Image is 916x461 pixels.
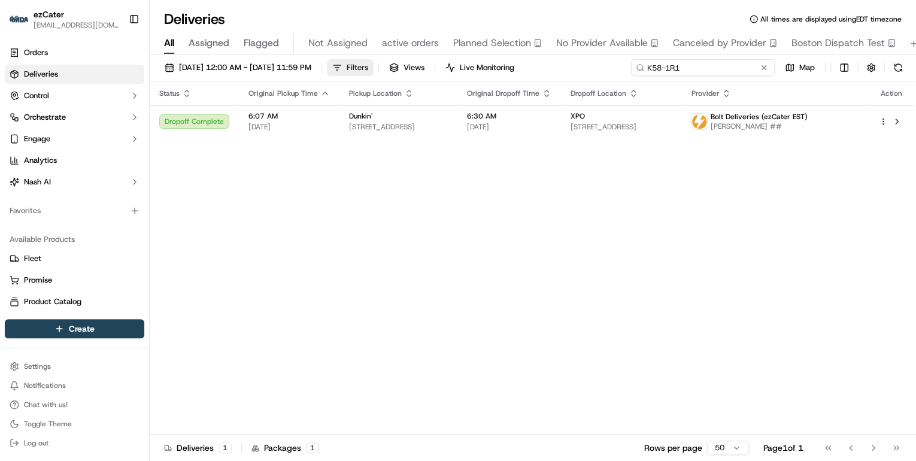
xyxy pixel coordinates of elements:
span: Planned Selection [453,36,531,50]
span: active orders [382,36,439,50]
button: Notifications [5,377,144,394]
button: ezCater [34,8,64,20]
span: Filters [347,62,368,73]
span: Original Pickup Time [248,89,318,98]
img: bolt_logo.png [691,114,707,129]
span: [DATE] [467,122,551,132]
span: 6:07 AM [248,111,330,121]
span: No Provider Available [556,36,648,50]
span: Live Monitoring [460,62,514,73]
button: Views [384,59,430,76]
span: Status [159,89,180,98]
button: Control [5,86,144,105]
img: Nash [12,12,36,36]
button: Product Catalog [5,292,144,311]
span: API Documentation [113,174,192,186]
span: Bolt Deliveries (ezCater EST) [710,112,807,122]
button: [DATE] 12:00 AM - [DATE] 11:59 PM [159,59,317,76]
button: [EMAIL_ADDRESS][DOMAIN_NAME] [34,20,119,30]
span: [PERSON_NAME] ## [710,122,807,131]
span: Pylon [119,203,145,212]
div: 💻 [101,175,111,184]
a: Deliveries [5,65,144,84]
div: We're available if you need us! [41,126,151,136]
span: Promise [24,275,52,286]
span: Notifications [24,381,66,390]
span: All [164,36,174,50]
p: Welcome 👋 [12,48,218,67]
div: Deliveries [164,442,232,454]
span: Product Catalog [24,296,81,307]
span: Dunkin' [349,111,372,121]
div: 1 [219,442,232,453]
button: Toggle Theme [5,415,144,432]
span: 6:30 AM [467,111,551,121]
p: Rows per page [644,442,702,454]
input: Type to search [631,59,775,76]
span: Deliveries [24,69,58,80]
span: Chat with us! [24,400,68,410]
span: Flagged [244,36,279,50]
button: Map [779,59,820,76]
span: Control [24,90,49,101]
button: Promise [5,271,144,290]
button: Filters [327,59,374,76]
a: Promise [10,275,139,286]
span: All times are displayed using EDT timezone [760,14,902,24]
button: Refresh [890,59,906,76]
div: 📗 [12,175,22,184]
span: [STREET_ADDRESS] [571,122,672,132]
a: Analytics [5,151,144,170]
button: Chat with us! [5,396,144,413]
a: Product Catalog [10,296,139,307]
span: Canceled by Provider [673,36,766,50]
input: Got a question? Start typing here... [31,77,216,90]
div: Packages [251,442,319,454]
span: Settings [24,362,51,371]
button: Start new chat [204,118,218,132]
span: [DATE] [248,122,330,132]
span: Log out [24,438,48,448]
span: Map [799,62,815,73]
span: Original Dropoff Time [467,89,539,98]
span: XPO [571,111,585,121]
a: Powered byPylon [84,202,145,212]
span: Not Assigned [308,36,368,50]
span: Dropoff Location [571,89,626,98]
a: Fleet [10,253,139,264]
button: Create [5,319,144,338]
button: ezCaterezCater[EMAIL_ADDRESS][DOMAIN_NAME] [5,5,124,34]
span: Views [404,62,424,73]
span: Assigned [189,36,229,50]
span: Toggle Theme [24,419,72,429]
span: Fleet [24,253,41,264]
div: Page 1 of 1 [763,442,803,454]
h1: Deliveries [164,10,225,29]
span: Nash AI [24,177,51,187]
a: 📗Knowledge Base [7,169,96,190]
button: Engage [5,129,144,148]
span: Pickup Location [349,89,402,98]
span: Orders [24,47,48,58]
span: Create [69,323,95,335]
button: Orchestrate [5,108,144,127]
span: Engage [24,134,50,144]
div: Favorites [5,201,144,220]
span: Provider [691,89,719,98]
div: Action [879,89,904,98]
div: 1 [306,442,319,453]
a: 💻API Documentation [96,169,197,190]
div: Available Products [5,230,144,249]
span: Knowledge Base [24,174,92,186]
button: Live Monitoring [440,59,520,76]
span: Boston Dispatch Test [791,36,885,50]
a: Orders [5,43,144,62]
span: Orchestrate [24,112,66,123]
div: Start new chat [41,114,196,126]
img: 1736555255976-a54dd68f-1ca7-489b-9aae-adbdc363a1c4 [12,114,34,136]
button: Settings [5,358,144,375]
span: Analytics [24,155,57,166]
button: Nash AI [5,172,144,192]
